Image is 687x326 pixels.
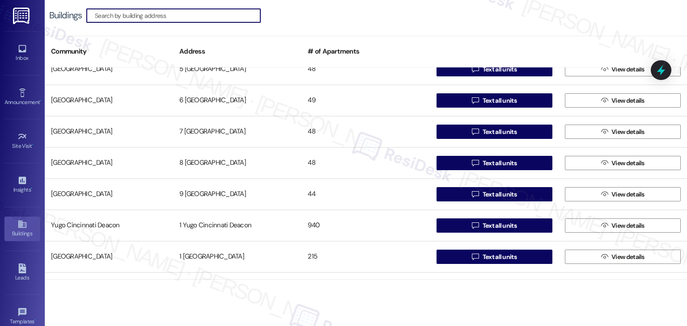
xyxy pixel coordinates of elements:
[611,252,645,262] span: View details
[472,159,479,167] i: 
[301,185,430,203] div: 44
[472,128,479,135] i: 
[565,218,681,233] button: View details
[472,97,479,104] i: 
[472,222,479,229] i: 
[565,187,681,201] button: View details
[40,98,41,104] span: •
[301,123,430,141] div: 48
[611,221,645,230] span: View details
[45,123,173,141] div: [GEOGRAPHIC_DATA]
[301,92,430,109] div: 49
[437,156,552,170] button: Text all units
[45,217,173,234] div: Yugo Cincinnati Deacon
[301,41,430,63] div: # of Apartments
[437,187,552,201] button: Text all units
[483,65,517,74] span: Text all units
[601,222,608,229] i: 
[601,159,608,167] i: 
[565,156,681,170] button: View details
[601,253,608,260] i: 
[4,129,40,153] a: Site Visit •
[173,60,301,78] div: 5 [GEOGRAPHIC_DATA]
[611,65,645,74] span: View details
[4,41,40,65] a: Inbox
[301,248,430,266] div: 215
[611,127,645,137] span: View details
[611,159,645,168] span: View details
[95,9,260,22] input: Search by building address
[173,41,301,63] div: Address
[32,142,34,148] span: •
[45,154,173,172] div: [GEOGRAPHIC_DATA]
[611,96,645,105] span: View details
[565,93,681,108] button: View details
[4,217,40,241] a: Buildings
[45,185,173,203] div: [GEOGRAPHIC_DATA]
[173,92,301,109] div: 6 [GEOGRAPHIC_DATA]
[301,154,430,172] div: 48
[45,41,173,63] div: Community
[601,128,608,135] i: 
[301,217,430,234] div: 940
[45,248,173,266] div: [GEOGRAPHIC_DATA]
[437,93,552,108] button: Text all units
[301,60,430,78] div: 48
[483,252,517,262] span: Text all units
[483,96,517,105] span: Text all units
[437,250,552,264] button: Text all units
[45,60,173,78] div: [GEOGRAPHIC_DATA]
[483,127,517,137] span: Text all units
[173,217,301,234] div: 1 Yugo Cincinnati Deacon
[31,185,32,192] span: •
[437,125,552,139] button: Text all units
[483,190,517,199] span: Text all units
[601,97,608,104] i: 
[483,221,517,230] span: Text all units
[173,248,301,266] div: 1 [GEOGRAPHIC_DATA]
[49,11,82,20] div: Buildings
[45,92,173,109] div: [GEOGRAPHIC_DATA]
[437,62,552,76] button: Text all units
[13,8,31,24] img: ResiDesk Logo
[173,154,301,172] div: 8 [GEOGRAPHIC_DATA]
[472,253,479,260] i: 
[565,125,681,139] button: View details
[4,261,40,285] a: Leads
[611,190,645,199] span: View details
[173,185,301,203] div: 9 [GEOGRAPHIC_DATA]
[565,62,681,76] button: View details
[34,317,36,323] span: •
[601,191,608,198] i: 
[4,173,40,197] a: Insights •
[472,191,479,198] i: 
[565,250,681,264] button: View details
[601,66,608,73] i: 
[483,159,517,168] span: Text all units
[437,218,552,233] button: Text all units
[173,123,301,141] div: 7 [GEOGRAPHIC_DATA]
[472,66,479,73] i: 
